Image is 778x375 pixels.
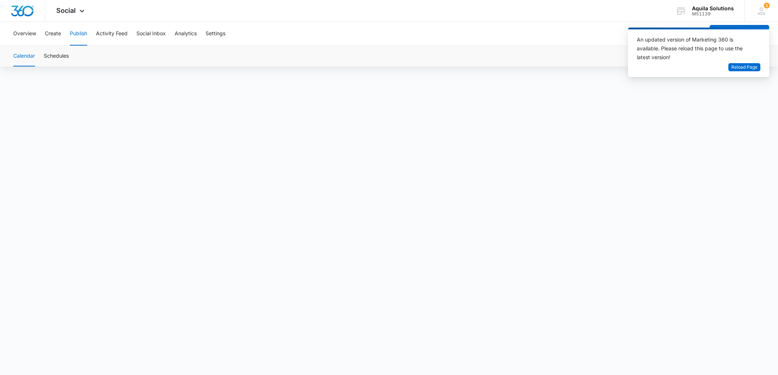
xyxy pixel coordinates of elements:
[206,22,225,46] button: Settings
[56,7,76,14] span: Social
[731,64,757,71] span: Reload Page
[136,22,166,46] button: Social Inbox
[13,46,35,66] button: Calendar
[175,22,197,46] button: Analytics
[13,22,36,46] button: Overview
[44,46,69,66] button: Schedules
[764,3,770,8] span: 1
[45,22,61,46] button: Create
[70,22,87,46] button: Publish
[710,25,769,43] button: Create a Post
[764,3,770,8] div: notifications count
[692,6,734,11] div: account name
[728,63,760,72] button: Reload Page
[96,22,128,46] button: Activity Feed
[692,11,734,17] div: account id
[637,35,752,62] div: An updated version of Marketing 360 is available. Please reload this page to use the latest version!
